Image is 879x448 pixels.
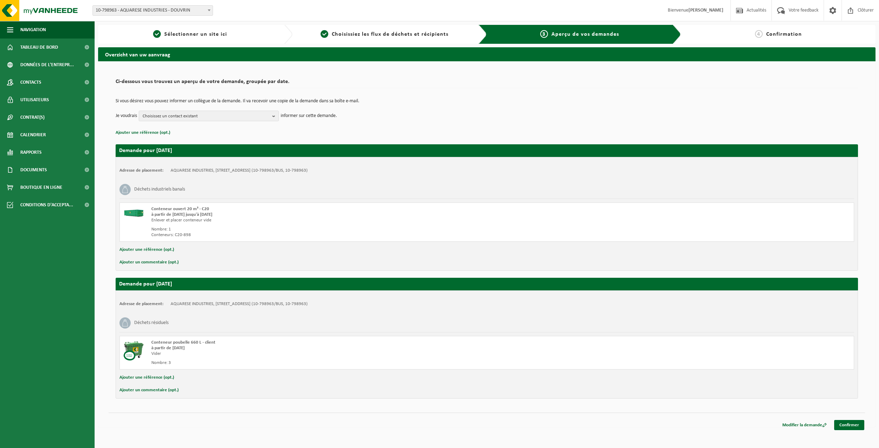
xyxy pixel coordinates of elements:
[20,56,74,74] span: Données de l'entrepr...
[777,420,832,430] a: Modifier la demande
[119,281,172,287] strong: Demande pour [DATE]
[93,6,213,15] span: 10-798963 - AQUARESE INDUSTRIES - DOUVRIN
[151,232,515,238] div: Conteneurs: C20-898
[766,32,802,37] span: Confirmation
[834,420,864,430] a: Confirmer
[296,30,473,39] a: 2Choisissiez les flux de déchets et récipients
[20,91,49,109] span: Utilisateurs
[20,144,42,161] span: Rapports
[151,351,515,357] div: Vider
[281,111,337,121] p: informer sur cette demande.
[20,179,62,196] span: Boutique en ligne
[151,346,185,350] strong: à partir de [DATE]
[119,168,164,173] strong: Adresse de placement:
[153,30,161,38] span: 1
[688,8,723,13] strong: [PERSON_NAME]
[755,30,763,38] span: 4
[151,340,215,345] span: Conteneur poubelle 660 L - client
[151,227,515,232] div: Nombre: 1
[151,207,209,211] span: Conteneur ouvert 20 m³ - C20
[171,301,308,307] td: AQUARESE INDUSTRIES, [STREET_ADDRESS] (10-798963/BUS, 10-798963)
[116,99,858,104] p: Si vous désirez vous pouvez informer un collègue de la demande. Il va recevoir une copie de la de...
[119,148,172,153] strong: Demande pour [DATE]
[20,196,73,214] span: Conditions d'accepta...
[92,5,213,16] span: 10-798963 - AQUARESE INDUSTRIES - DOUVRIN
[119,258,179,267] button: Ajouter un commentaire (opt.)
[119,373,174,382] button: Ajouter une référence (opt.)
[134,184,185,195] h3: Déchets industriels banals
[134,317,169,329] h3: Déchets résiduels
[139,111,279,121] button: Choisissez un contact existant
[20,161,47,179] span: Documents
[164,32,227,37] span: Sélectionner un site ici
[123,206,144,217] img: HK-XC-20-GN-00.png
[116,79,858,88] h2: Ci-dessous vous trouvez un aperçu de votre demande, groupée par date.
[119,245,174,254] button: Ajouter une référence (opt.)
[143,111,269,122] span: Choisissez un contact existant
[540,30,548,38] span: 3
[151,212,212,217] strong: à partir de [DATE] jusqu'à [DATE]
[20,39,58,56] span: Tableau de bord
[102,30,279,39] a: 1Sélectionner un site ici
[551,32,619,37] span: Aperçu de vos demandes
[98,47,875,61] h2: Overzicht van uw aanvraag
[20,109,44,126] span: Contrat(s)
[119,302,164,306] strong: Adresse de placement:
[20,126,46,144] span: Calendrier
[123,340,144,361] img: WB-0660-CU.png
[119,386,179,395] button: Ajouter un commentaire (opt.)
[151,218,515,223] div: Enlever et placer conteneur vide
[20,21,46,39] span: Navigation
[321,30,328,38] span: 2
[151,360,515,366] div: Nombre: 3
[116,111,137,121] p: Je voudrais
[332,32,448,37] span: Choisissiez les flux de déchets et récipients
[171,168,308,173] td: AQUARESE INDUSTRIES, [STREET_ADDRESS] (10-798963/BUS, 10-798963)
[116,128,170,137] button: Ajouter une référence (opt.)
[20,74,41,91] span: Contacts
